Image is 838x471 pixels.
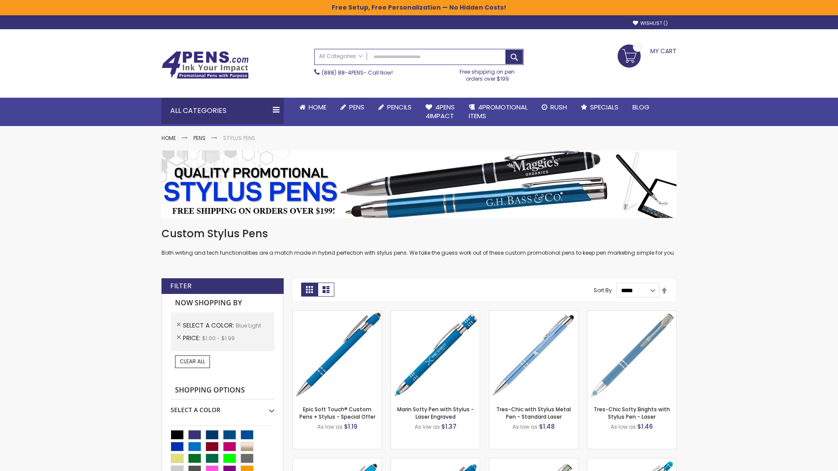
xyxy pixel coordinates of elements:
strong: Shopping Options [171,381,275,400]
strong: Stylus Pens [223,134,255,142]
a: Rush [535,98,574,117]
strong: Grid [301,283,318,297]
span: $1.19 [344,422,357,431]
strong: Now Shopping by [171,294,275,312]
div: Select A Color [171,399,275,414]
span: $1.48 [539,422,555,431]
label: Sort By [594,287,612,294]
a: 4PROMOTIONALITEMS [462,98,535,126]
a: Tres-Chic Softy Brights with Stylus Pen - Laser-Blue - Light [587,311,676,318]
a: Ellipse Softy Brights with Stylus Pen - Laser-Blue - Light [391,458,480,465]
a: Tres-Chic with Stylus Metal Pen - Standard Laser-Blue - Light [489,311,578,318]
a: Blog [625,98,656,117]
a: Ellipse Stylus Pen - Standard Laser-Blue - Light [293,458,381,465]
a: All Categories [315,49,367,64]
img: Marin Softy Pen with Stylus - Laser Engraved-Blue - Light [391,311,480,399]
span: Clear All [180,358,205,365]
a: Pens [333,98,371,117]
div: All Categories [161,98,284,124]
span: Pens [349,102,364,112]
h1: Custom Stylus Pens [161,227,677,241]
span: Home [309,102,326,112]
a: 4P-MS8B-Blue - Light [293,311,381,318]
a: (888) 88-4PENS [322,69,364,76]
a: Phoenix Softy Brights with Stylus Pen - Laser-Blue - Light [587,458,676,465]
a: Marin Softy Pen with Stylus - Laser Engraved [397,406,474,420]
img: 4P-MS8B-Blue - Light [293,311,381,399]
a: Wishlist [633,20,668,27]
a: Tres-Chic with Stylus Metal Pen - Standard Laser [496,406,571,420]
div: Free shipping on pen orders over $199 [451,65,524,82]
a: Pencils [371,98,419,117]
span: Rush [550,102,567,112]
span: $1.46 [637,422,653,431]
a: Specials [574,98,625,117]
a: Tres-Chic Touch Pen - Standard Laser-Blue - Light [489,458,578,465]
img: Tres-Chic with Stylus Metal Pen - Standard Laser-Blue - Light [489,311,578,399]
a: Tres-Chic Softy Brights with Stylus Pen - Laser [594,406,670,420]
a: Pens [193,134,206,142]
span: As low as [611,423,636,430]
span: Select A Color [183,321,236,330]
span: As low as [512,423,538,430]
a: 4Pens4impact [419,98,462,126]
div: Both writing and tech functionalities are a match made in hybrid perfection with stylus pens. We ... [161,227,677,257]
span: Blue Light [236,322,261,329]
span: $1.00 - $1.99 [202,334,235,342]
span: 4PROMOTIONAL ITEMS [469,102,528,120]
span: $1.37 [441,422,457,431]
a: Clear All [175,355,210,368]
span: - Call Now! [322,69,393,76]
img: Tres-Chic Softy Brights with Stylus Pen - Laser-Blue - Light [587,311,676,399]
span: Price [183,334,202,342]
img: 4Pens Custom Pens and Promotional Products [161,51,249,79]
a: Marin Softy Pen with Stylus - Laser Engraved-Blue - Light [391,311,480,318]
a: Epic Soft Touch® Custom Pens + Stylus - Special Offer [299,406,375,420]
span: Specials [590,102,618,112]
span: As low as [415,423,440,430]
span: Pencils [387,102,412,112]
a: Home [161,134,176,142]
span: Blog [632,102,649,112]
strong: Filter [170,281,192,291]
a: Home [292,98,333,117]
img: Stylus Pens [161,150,677,218]
span: 4Pens 4impact [426,102,455,120]
span: All Categories [319,53,363,60]
span: As low as [317,423,343,430]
